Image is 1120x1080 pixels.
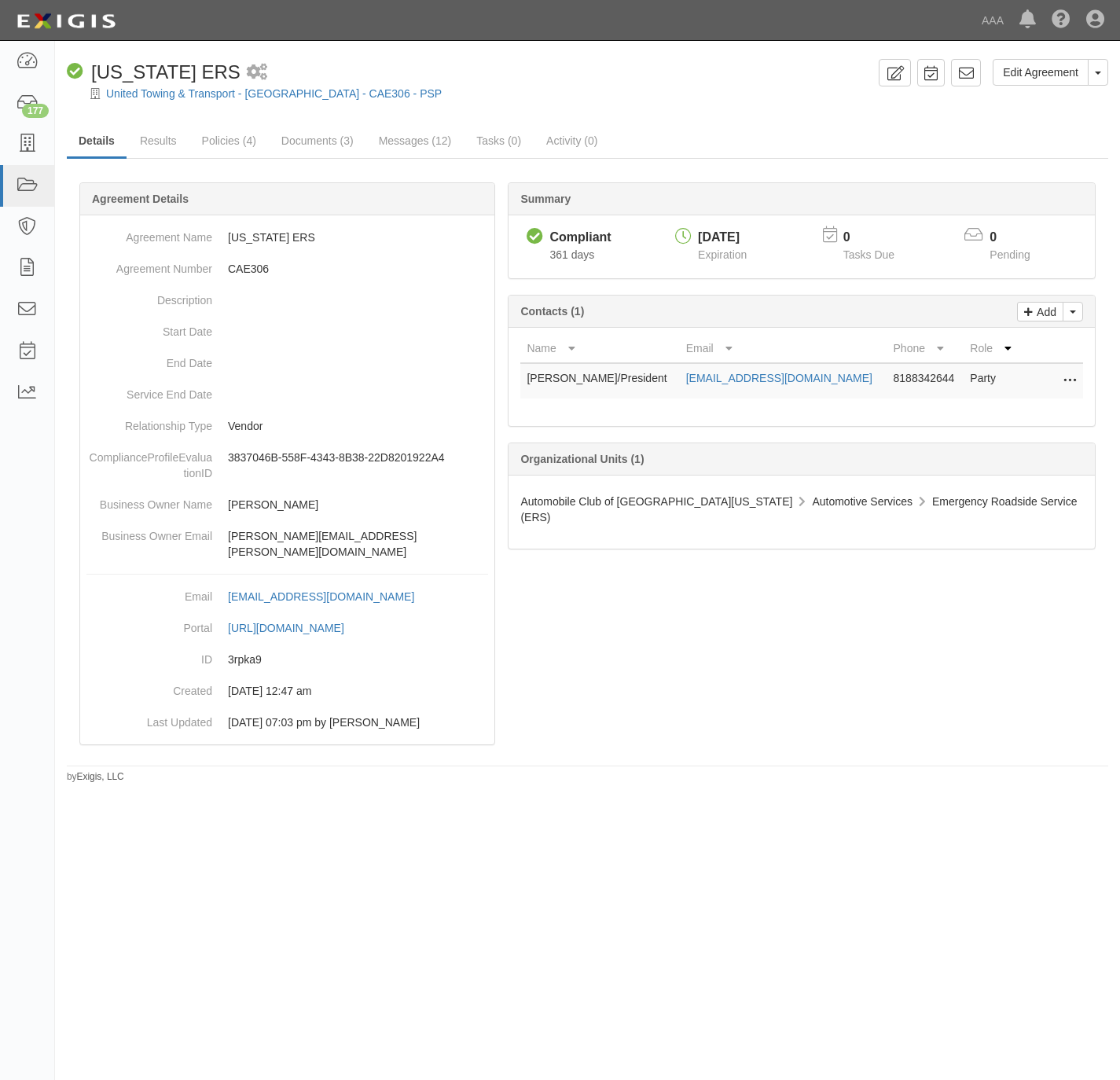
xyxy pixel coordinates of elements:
dd: Vendor [86,410,488,442]
div: Compliant [549,229,611,247]
span: Automotive Services [812,495,913,508]
dt: Email [86,581,212,604]
b: Summary [520,193,571,205]
b: Contacts (1) [520,305,584,318]
dt: Agreement Number [86,253,212,277]
td: Party [964,363,1020,399]
dt: End Date [86,347,212,371]
dd: [DATE] 07:03 pm by [PERSON_NAME] [86,707,488,738]
div: 177 [22,104,49,118]
p: 0 [843,229,914,247]
a: Tasks (0) [465,125,533,156]
a: Messages (12) [367,125,464,156]
a: Details [67,125,127,159]
a: [EMAIL_ADDRESS][DOMAIN_NAME] [686,372,872,384]
span: Tasks Due [843,248,894,261]
p: 3837046B-558F-4343-8B38-22D8201922A4 [228,450,488,465]
dd: [DATE] 12:47 am [86,675,488,707]
p: [PERSON_NAME] [228,497,488,512]
th: Phone [887,334,964,363]
a: Documents (3) [270,125,365,156]
dt: Description [86,285,212,308]
th: Email [680,334,887,363]
a: Exigis, LLC [77,771,124,782]
a: [EMAIL_ADDRESS][DOMAIN_NAME] [228,590,431,603]
div: California ERS [67,59,241,86]
i: 1 scheduled workflow [247,64,267,81]
a: United Towing & Transport - [GEOGRAPHIC_DATA] - CAE306 - PSP [106,87,442,100]
p: [PERSON_NAME][EMAIL_ADDRESS][PERSON_NAME][DOMAIN_NAME] [228,528,488,560]
small: by [67,770,124,784]
dt: Agreement Name [86,222,212,245]
dd: CAE306 [86,253,488,285]
dt: Start Date [86,316,212,340]
span: Since 09/09/2024 [549,248,594,261]
a: Add [1017,302,1063,321]
b: Agreement Details [92,193,189,205]
img: logo-5460c22ac91f19d4615b14bd174203de0afe785f0fc80cf4dbbc73dc1793850b.png [12,7,120,35]
p: Add [1033,303,1056,321]
span: Automobile Club of [GEOGRAPHIC_DATA][US_STATE] [520,495,792,508]
a: Activity (0) [534,125,609,156]
dt: Relationship Type [86,410,212,434]
div: [EMAIL_ADDRESS][DOMAIN_NAME] [228,589,414,604]
div: [DATE] [698,229,747,247]
p: 0 [990,229,1049,247]
th: Role [964,334,1020,363]
dt: ComplianceProfileEvaluationID [86,442,212,481]
b: Organizational Units (1) [520,453,644,465]
dt: ID [86,644,212,667]
dd: 3rpka9 [86,644,488,675]
dt: Business Owner Email [86,520,212,544]
span: Expiration [698,248,747,261]
i: Help Center - Complianz [1052,11,1070,30]
th: Name [520,334,679,363]
td: [PERSON_NAME]/President [520,363,679,399]
span: [US_STATE] ERS [91,61,241,83]
dt: Business Owner Name [86,489,212,512]
dt: Service End Date [86,379,212,402]
a: Results [128,125,189,156]
a: [URL][DOMAIN_NAME] [228,622,362,634]
a: Edit Agreement [993,59,1089,86]
dt: Last Updated [86,707,212,730]
td: 8188342644 [887,363,964,399]
span: Pending [990,248,1030,261]
a: Policies (4) [190,125,268,156]
a: AAA [974,5,1012,36]
dt: Created [86,675,212,699]
dd: [US_STATE] ERS [86,222,488,253]
i: Compliant [67,64,83,80]
dt: Portal [86,612,212,636]
i: Compliant [527,229,543,245]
